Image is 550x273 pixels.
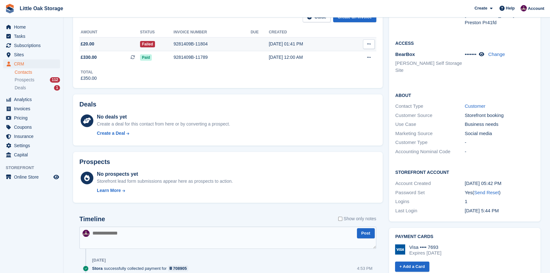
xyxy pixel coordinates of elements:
[395,234,534,239] h2: Payment cards
[173,54,251,61] div: 9281409B-11789
[14,23,52,31] span: Home
[409,244,441,250] div: Visa •••• 7693
[6,165,63,171] span: Storefront
[395,92,534,98] h2: About
[97,121,230,127] div: Create a deal for this contact from here or by converting a prospect.
[269,27,346,38] th: Created
[79,101,96,108] h2: Deals
[528,5,544,12] span: Account
[395,244,405,255] img: Visa Logo
[465,19,534,26] div: Preston Pr41fd
[473,190,500,195] span: ( )
[50,77,60,83] div: 112
[3,150,60,159] a: menu
[520,5,527,11] img: Morgen Aujla
[465,112,534,119] div: Storefront booking
[465,148,534,155] div: -
[14,104,52,113] span: Invoices
[97,130,230,137] a: Create a Deal
[79,27,140,38] th: Amount
[465,51,476,57] span: •••••••
[79,158,110,166] h2: Prospects
[465,121,534,128] div: Business needs
[338,215,376,222] label: Show only notes
[269,54,346,61] div: [DATE] 12:00 AM
[97,130,125,137] div: Create a Deal
[81,69,97,75] div: Total
[92,258,106,263] div: [DATE]
[92,265,103,271] span: Stora
[395,148,465,155] div: Accounting Nominal Code
[488,51,505,57] a: Change
[3,123,60,132] a: menu
[140,54,152,61] span: Paid
[14,150,52,159] span: Capital
[395,180,465,187] div: Account Created
[465,189,534,196] div: Yes
[83,230,90,237] img: Morgen Aujla
[14,59,52,68] span: CRM
[79,215,105,223] h2: Timeline
[15,69,60,75] a: Contacts
[5,4,15,13] img: stora-icon-8386f47178a22dfd0bd8f6a31ec36ba5ce8667c1dd55bd0f319d3a0aa187defe.svg
[14,95,52,104] span: Analytics
[338,215,342,222] input: Show only notes
[465,103,485,109] a: Customer
[173,265,187,271] div: 708905
[15,77,60,83] a: Prospects 112
[92,265,191,271] div: successfully collected payment for
[14,141,52,150] span: Settings
[395,262,429,272] a: + Add a Card
[474,5,487,11] span: Create
[14,173,52,181] span: Online Store
[97,187,121,194] div: Learn More
[54,85,60,91] div: 1
[81,54,97,61] span: £330.00
[3,23,60,31] a: menu
[14,50,52,59] span: Sites
[97,187,233,194] a: Learn More
[3,32,60,41] a: menu
[395,60,465,74] li: [PERSON_NAME] Self Storage Site
[15,85,26,91] span: Deals
[3,95,60,104] a: menu
[140,41,155,47] span: Failed
[357,228,375,239] button: Post
[395,169,534,175] h2: Storefront Account
[465,208,499,213] time: 2025-08-08 16:44:36 UTC
[465,198,534,205] div: 1
[14,132,52,141] span: Insurance
[395,139,465,146] div: Customer Type
[395,121,465,128] div: Use Case
[395,198,465,205] div: Logins
[52,173,60,181] a: Preview store
[3,132,60,141] a: menu
[140,27,173,38] th: Status
[97,178,233,185] div: Storefront lead form submissions appear here as prospects to action.
[269,41,346,47] div: [DATE] 01:41 PM
[14,41,52,50] span: Subscriptions
[173,41,251,47] div: 9281409B-11804
[97,113,230,121] div: No deals yet
[168,265,189,271] a: 708905
[465,180,534,187] div: [DATE] 05:42 PM
[506,5,515,11] span: Help
[14,123,52,132] span: Coupons
[81,41,94,47] span: £20.00
[3,113,60,122] a: menu
[251,27,269,38] th: Due
[3,41,60,50] a: menu
[395,189,465,196] div: Password Set
[409,250,441,256] div: Expires [DATE]
[465,130,534,137] div: Social media
[14,113,52,122] span: Pricing
[395,40,534,46] h2: Access
[357,265,372,271] div: 4:53 PM
[173,27,251,38] th: Invoice number
[17,3,66,14] a: Little Oak Storage
[395,130,465,137] div: Marketing Source
[395,51,415,57] span: BearBox
[15,85,60,91] a: Deals 1
[15,77,34,83] span: Prospects
[3,141,60,150] a: menu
